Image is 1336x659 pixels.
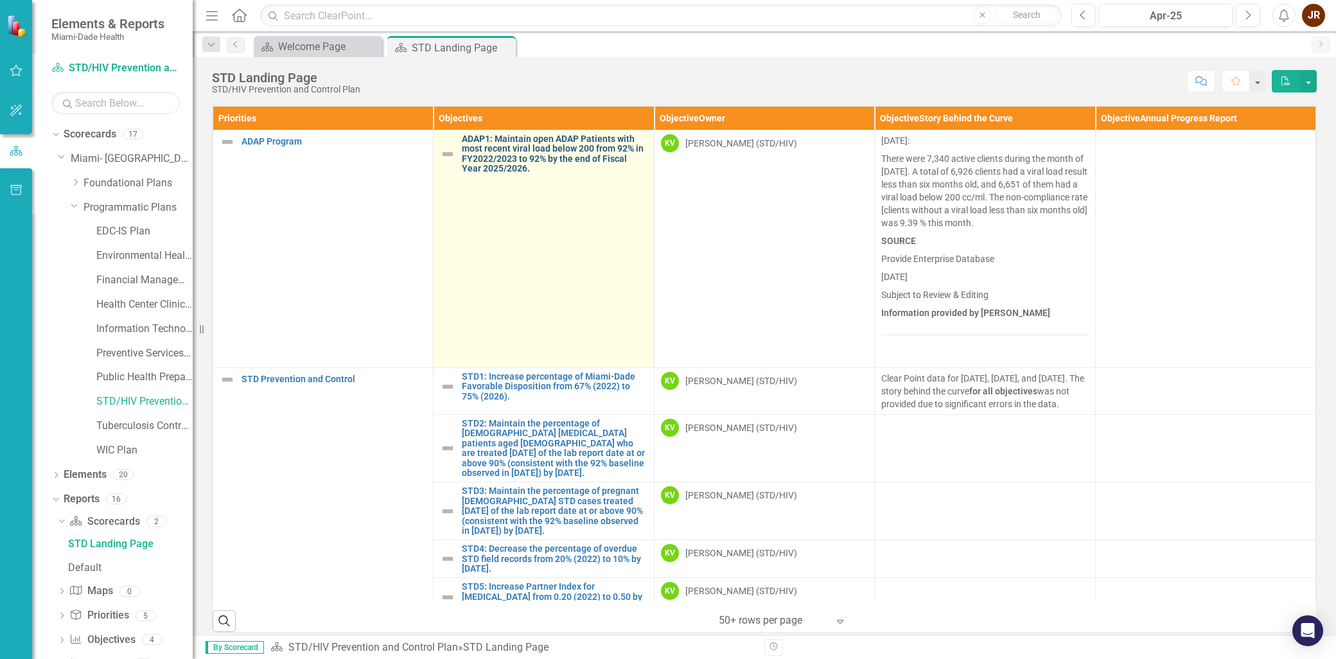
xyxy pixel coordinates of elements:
a: Health Center Clinical Admin Support Plan [96,297,193,312]
strong: for all objectives [969,386,1037,396]
a: STD Landing Page [65,533,193,554]
div: 4 [142,635,163,646]
input: Search ClearPoint... [260,4,1062,27]
a: STD5: Increase Partner Index for [MEDICAL_DATA] from 0.20 (2022) to 0.50 by 2026. [462,582,647,611]
a: STD Prevention and Control [242,374,426,384]
a: STD4: Decrease the percentage of overdue STD field records from 20% (2022) to 10% by [DATE]. [462,544,647,574]
img: Not Defined [220,134,235,150]
a: Tuberculosis Control & Prevention Plan [96,419,193,434]
img: Not Defined [440,379,455,394]
div: STD Landing Page [212,71,360,85]
p: Clear Point data for [DATE], [DATE], and [DATE]. The story behind the curve was not provided due ... [881,372,1088,410]
p: Provide Enterprise Database [881,250,1088,268]
td: Double-Click to Edit [875,130,1095,368]
div: [PERSON_NAME] (STD/HIV) [685,421,797,434]
td: Double-Click to Edit Right Click for Context Menu [434,130,654,368]
a: ADAP Program [242,137,426,146]
a: Preventive Services Plan [96,346,193,361]
p: [DATE]: [881,134,1088,150]
div: KV [661,419,679,437]
img: Not Defined [440,441,455,456]
a: Elements [64,468,107,482]
div: KV [661,486,679,504]
div: STD Landing Page [463,641,549,653]
td: Double-Click to Edit [1095,482,1315,540]
div: 5 [136,610,156,621]
strong: Information provided by [PERSON_NAME] [881,308,1050,318]
td: Double-Click to Edit Right Click for Context Menu [434,368,654,415]
a: WIC Plan [96,443,193,458]
td: Double-Click to Edit Right Click for Context Menu [434,415,654,482]
a: Scorecards [69,514,139,529]
a: Maps [69,584,112,599]
div: STD/HIV Prevention and Control Plan [212,85,360,94]
td: Double-Click to Edit [1095,415,1315,482]
a: ADAP1: Maintain open ADAP Patients with most recent viral load below 200 from 92% in FY2022/2023 ... [462,134,647,174]
div: 0 [119,586,140,597]
img: ClearPoint Strategy [6,14,29,37]
a: Reports [64,492,100,507]
div: » [270,640,755,655]
p: [DATE] [881,268,1088,286]
td: Double-Click to Edit [875,368,1095,415]
a: Programmatic Plans [83,200,193,215]
td: Double-Click to Edit [875,540,1095,578]
a: STD/HIV Prevention and Control Plan [51,61,180,76]
a: Objectives [69,633,135,647]
div: STD Landing Page [68,538,193,550]
a: Scorecards [64,127,116,142]
a: Public Health Preparedness Plan [96,370,193,385]
div: KV [661,544,679,562]
span: Search [1013,10,1041,20]
div: 16 [106,493,127,504]
div: KV [661,372,679,390]
td: Double-Click to Edit Right Click for Context Menu [434,540,654,578]
img: Not Defined [440,551,455,567]
div: [PERSON_NAME] (STD/HIV) [685,547,797,559]
p: Subject to Review & Editing [881,286,1088,304]
div: Open Intercom Messenger [1292,615,1323,646]
a: Default [65,557,193,577]
div: STD Landing Page [412,40,513,56]
div: KV [661,582,679,600]
td: Double-Click to Edit [875,415,1095,482]
td: Double-Click to Edit Right Click for Context Menu [434,578,654,616]
div: [PERSON_NAME] (STD/HIV) [685,374,797,387]
td: Double-Click to Edit [1095,130,1315,368]
a: Miami- [GEOGRAPHIC_DATA] [71,152,193,166]
div: 20 [113,470,134,480]
div: Welcome Page [278,39,379,55]
img: Not Defined [220,372,235,387]
td: Double-Click to Edit [1095,540,1315,578]
div: [PERSON_NAME] (STD/HIV) [685,584,797,597]
img: Not Defined [440,504,455,519]
td: Double-Click to Edit [1095,578,1315,616]
a: STD1: Increase percentage of Miami-Dade Favorable Disposition from 67% (2022) to 75% (2026). [462,372,647,401]
div: 2 [146,516,167,527]
div: Default [68,562,193,574]
img: Not Defined [440,590,455,605]
img: Not Defined [440,146,455,162]
td: Double-Click to Edit Right Click for Context Menu [434,482,654,540]
a: EDC-IS Plan [96,224,193,239]
a: STD2: Maintain the percentage of [DEMOGRAPHIC_DATA] [MEDICAL_DATA] patients aged [DEMOGRAPHIC_DAT... [462,419,647,478]
a: Environmental Health Plan [96,249,193,263]
div: 17 [123,129,143,140]
input: Search Below... [51,92,180,114]
button: Apr-25 [1099,4,1233,27]
a: STD/HIV Prevention and Control Plan [288,641,458,653]
td: Double-Click to Edit [875,482,1095,540]
td: Double-Click to Edit [875,578,1095,616]
div: [PERSON_NAME] (STD/HIV) [685,489,797,502]
small: Miami-Dade Health [51,31,164,42]
a: STD3: Maintain the percentage of pregnant [DEMOGRAPHIC_DATA] STD cases treated [DATE] of the lab ... [462,486,647,536]
a: Priorities [69,608,128,623]
a: Financial Management Plan [96,273,193,288]
a: Foundational Plans [83,176,193,191]
p: There were 7,340 active clients during the month of [DATE]. A total of 6,926 clients had a viral ... [881,150,1088,232]
button: JR [1302,4,1325,27]
button: Search [994,6,1059,24]
a: STD/HIV Prevention and Control Plan [96,394,193,409]
td: Double-Click to Edit Right Click for Context Menu [213,130,434,368]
